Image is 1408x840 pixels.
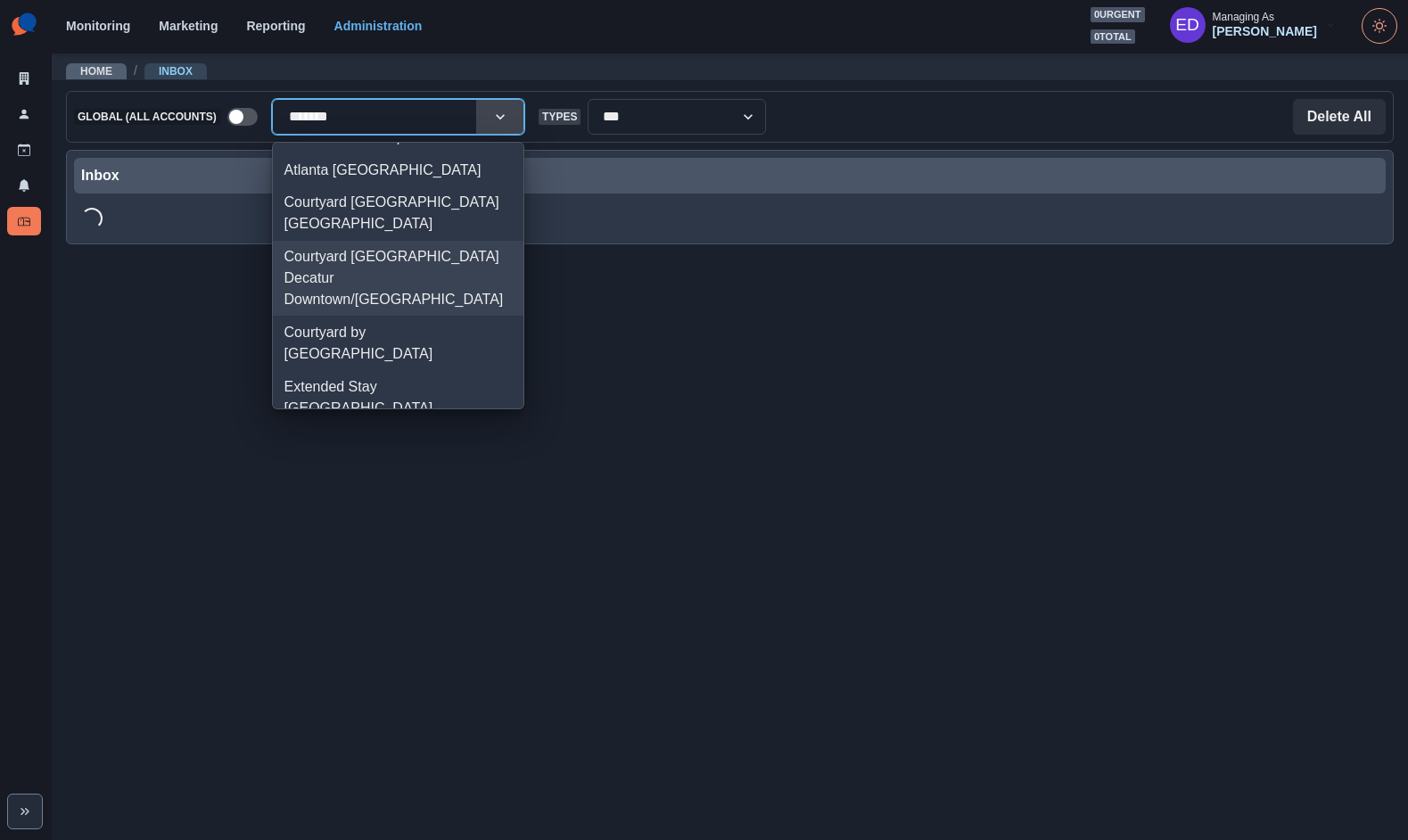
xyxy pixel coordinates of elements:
[273,153,523,186] div: Atlanta [GEOGRAPHIC_DATA]
[273,186,523,241] div: Courtyard [GEOGRAPHIC_DATA] [GEOGRAPHIC_DATA]
[134,62,137,80] span: /
[7,171,41,200] a: Notifications
[1213,11,1274,23] div: Managing As
[159,19,218,33] a: Marketing
[7,100,41,128] a: Users
[273,316,523,370] div: Courtyard by [GEOGRAPHIC_DATA]
[80,65,112,78] a: Home
[273,241,523,317] div: Courtyard [GEOGRAPHIC_DATA] Decatur Downtown/[GEOGRAPHIC_DATA]
[1362,8,1397,44] button: Toggle Mode
[1091,29,1135,45] span: 0 total
[1156,7,1351,43] button: Managing As[PERSON_NAME]
[7,136,41,164] a: Draft Posts
[159,65,193,78] a: Inbox
[1175,4,1199,46] div: Elizabeth Dempsey
[7,794,43,829] button: Expand
[74,109,220,125] span: Global (All Accounts)
[7,207,41,235] a: Inbox
[334,19,423,33] a: Administration
[7,64,41,93] a: Clients
[81,165,1379,186] div: Inbox
[1091,7,1145,22] span: 0 urgent
[66,19,130,33] a: Monitoring
[1293,99,1386,135] button: Delete All
[539,109,580,125] span: Types
[1213,24,1317,39] div: [PERSON_NAME]
[273,370,523,467] div: Extended Stay [GEOGRAPHIC_DATA] - [GEOGRAPHIC_DATA] – [GEOGRAPHIC_DATA]
[246,19,305,33] a: Reporting
[66,62,207,80] nav: breadcrumb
